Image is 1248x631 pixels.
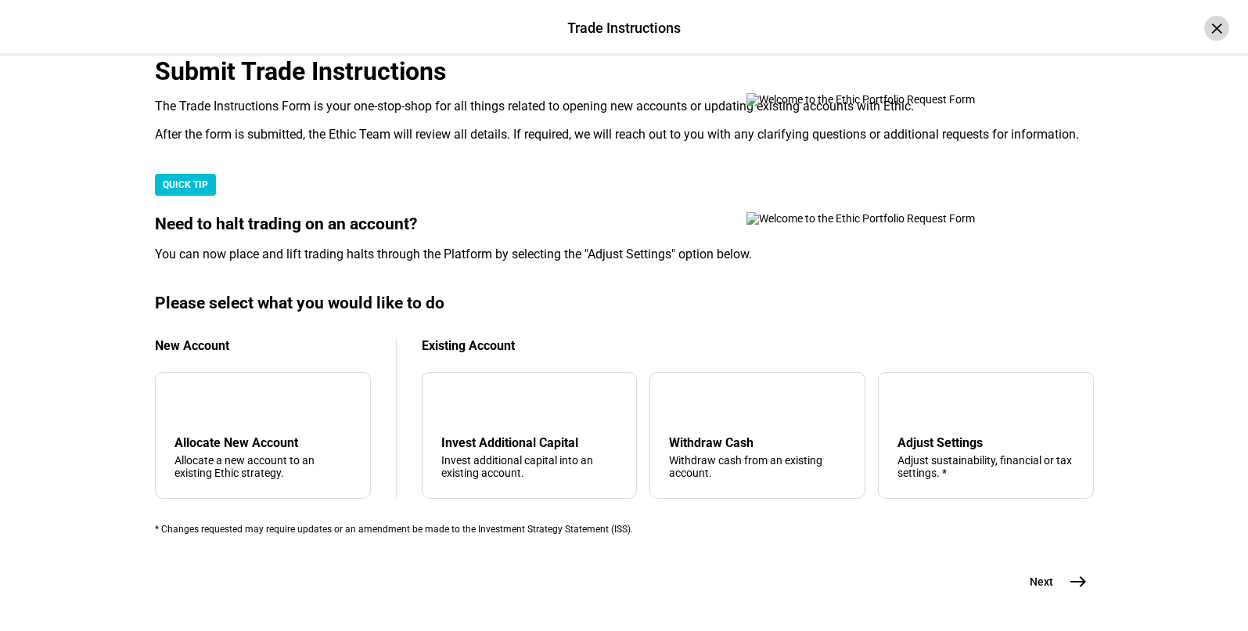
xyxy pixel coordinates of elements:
[567,18,681,38] div: Trade Instructions
[155,338,371,353] div: New Account
[155,524,1094,535] div: * Changes requested may require updates or an amendment be made to the Investment Strategy Statem...
[672,395,691,413] mat-icon: arrow_upward
[155,174,216,196] div: QUICK TIP
[746,212,1028,225] img: Welcome to the Ethic Portfolio Request Form
[178,395,196,413] mat-icon: add
[1030,574,1053,590] span: Next
[444,395,463,413] mat-icon: arrow_downward
[422,338,1094,353] div: Existing Account
[669,454,846,479] div: Withdraw cash from an existing account.
[746,93,1028,106] img: Welcome to the Ethic Portfolio Request Form
[1011,566,1094,597] button: Next
[897,454,1074,479] div: Adjust sustainability, financial or tax settings. *
[897,435,1074,450] div: Adjust Settings
[1069,572,1088,591] mat-icon: east
[155,99,1094,114] div: The Trade Instructions Form is your one-stop-shop for all things related to opening new accounts ...
[441,454,618,479] div: Invest additional capital into an existing account.
[174,435,351,450] div: Allocate New Account
[155,294,1094,313] div: Please select what you would like to do
[1204,16,1229,41] div: ×
[897,391,923,416] mat-icon: tune
[155,215,1094,234] div: Need to halt trading on an account?
[155,56,1094,86] div: Submit Trade Instructions
[441,435,618,450] div: Invest Additional Capital
[669,435,846,450] div: Withdraw Cash
[155,127,1094,142] div: After the form is submitted, the Ethic Team will review all details. If required, we will reach o...
[174,454,351,479] div: Allocate a new account to an existing Ethic strategy.
[155,247,1094,262] div: You can now place and lift trading halts through the Platform by selecting the "Adjust Settings" ...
